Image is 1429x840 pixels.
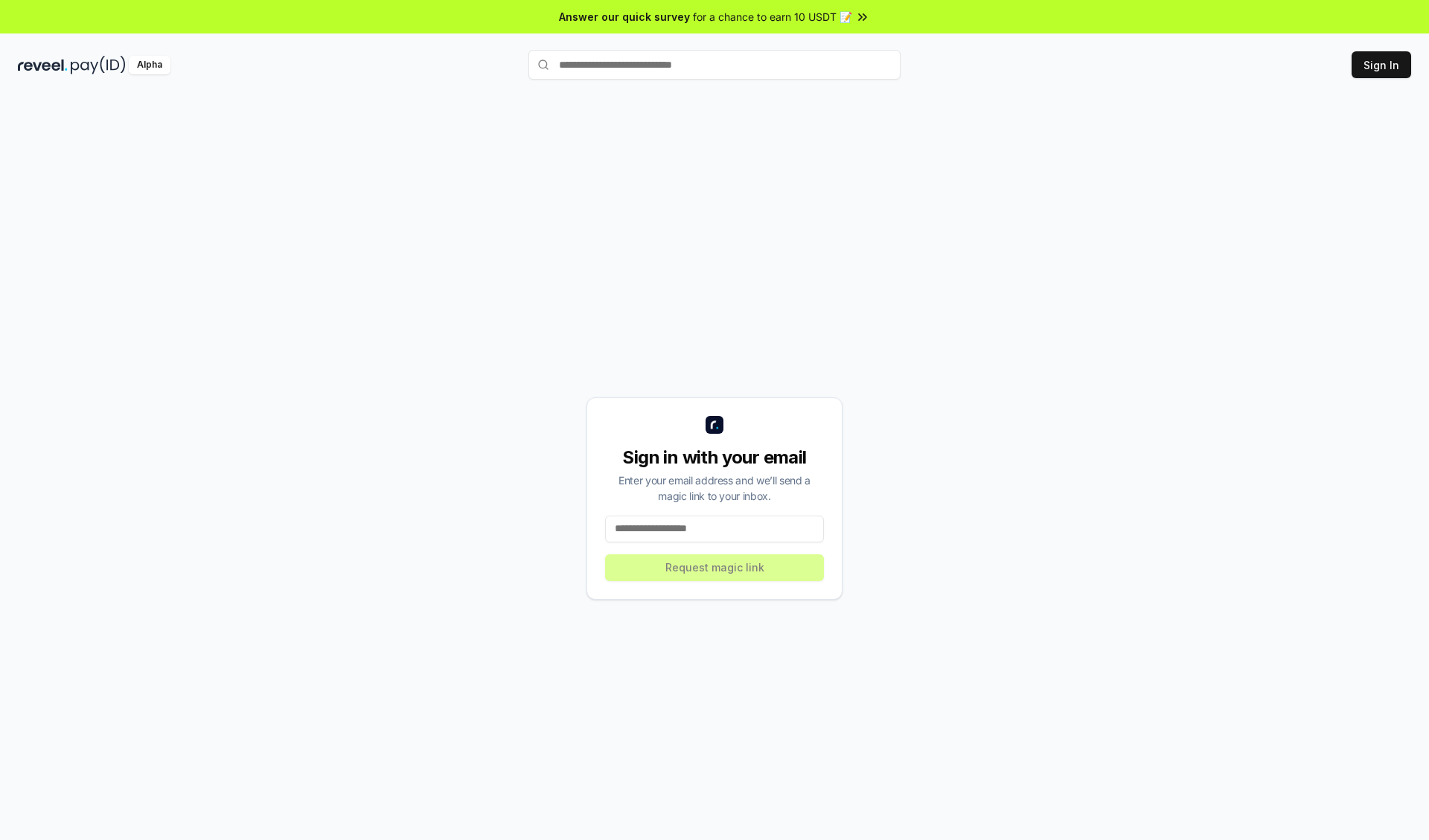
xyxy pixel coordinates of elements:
div: Enter your email address and we’ll send a magic link to your inbox. [605,472,824,504]
img: pay_id [71,56,126,74]
div: Alpha [129,56,170,74]
img: reveel_dark [18,56,68,74]
div: Sign in with your email [605,446,824,469]
button: Sign In [1352,51,1411,78]
span: for a chance to earn 10 USDT 📝 [693,9,852,25]
img: logo_small [706,416,723,434]
span: Answer our quick survey [559,9,690,25]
